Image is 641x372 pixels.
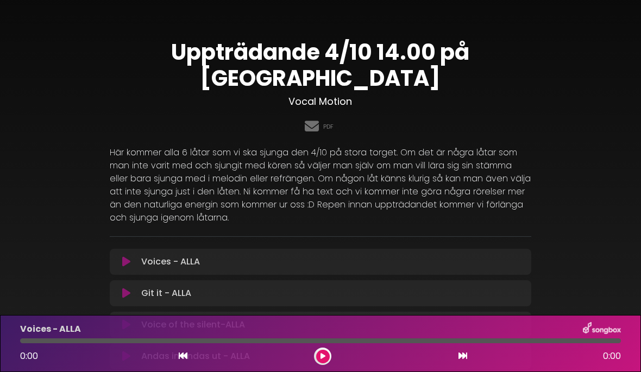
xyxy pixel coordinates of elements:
a: PDF [323,122,334,131]
img: songbox-logo-white.png [583,322,621,336]
span: 0:00 [603,350,621,363]
span: 0:00 [20,350,38,362]
p: Här kommer alla 6 låtar som vi ska sjunga den 4/10 på stora torget. Om det är några låtar som man... [110,146,531,224]
p: Voices - ALLA [20,323,81,336]
p: Git it - ALLA [141,287,191,300]
h3: Vocal Motion [110,96,531,108]
p: Voices - ALLA [141,255,200,268]
h1: Uppträdande 4/10 14.00 på [GEOGRAPHIC_DATA] [110,39,531,91]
